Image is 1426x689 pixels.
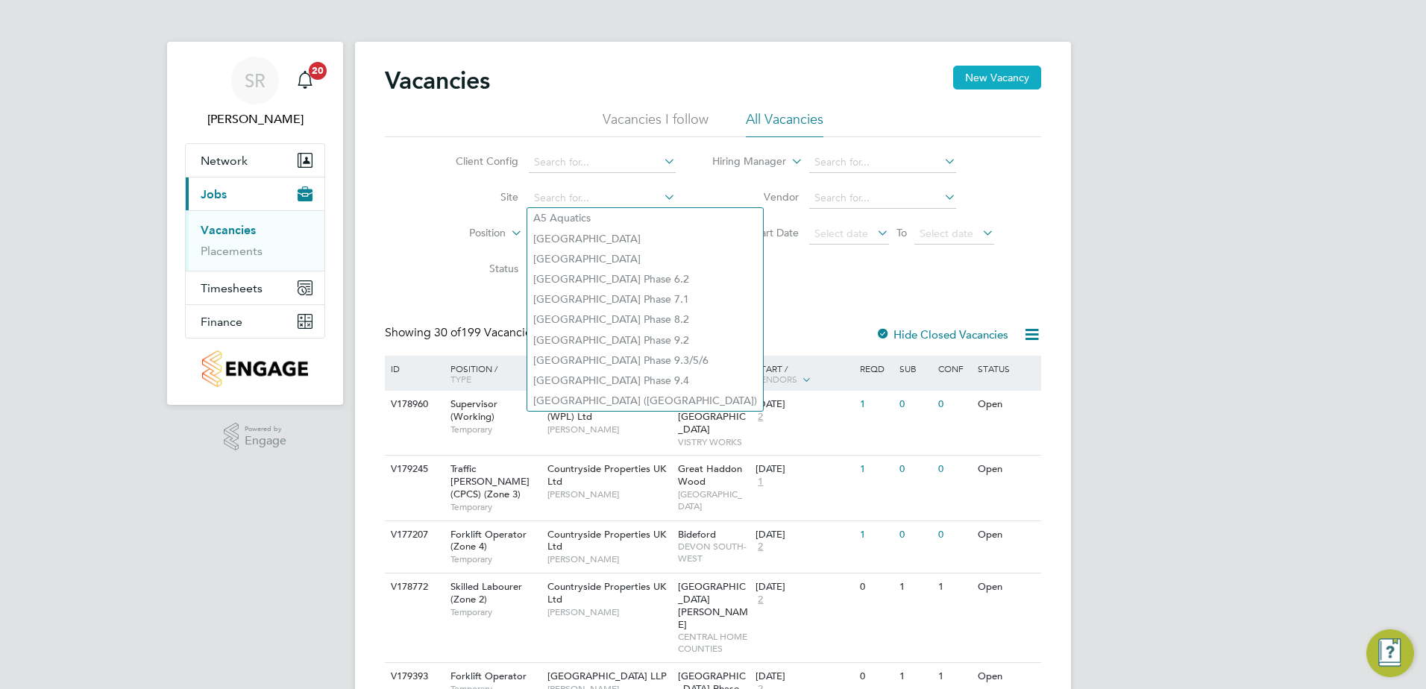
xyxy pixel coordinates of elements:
li: Vacancies I follow [603,110,709,137]
span: Type [450,373,471,385]
span: Temporary [450,553,540,565]
span: DEVON SOUTH-WEST [678,541,749,564]
a: Go to home page [185,350,325,387]
li: [GEOGRAPHIC_DATA] [527,249,763,269]
div: 1 [935,573,973,601]
div: 0 [935,456,973,483]
span: Timesheets [201,281,263,295]
span: 2 [756,411,765,424]
label: Status [433,262,518,275]
span: To [892,223,911,242]
span: Temporary [450,606,540,618]
span: Finance [201,315,242,329]
span: Skilled Labourer (Zone 2) [450,580,522,605]
span: 2 [756,594,765,606]
div: V178960 [387,391,439,418]
li: A5 Aquatics [527,208,763,228]
span: [PERSON_NAME] [547,488,670,500]
li: [GEOGRAPHIC_DATA] ([GEOGRAPHIC_DATA]) [527,391,763,411]
div: Sub [896,356,935,381]
li: [GEOGRAPHIC_DATA] Phase 8.2 [527,309,763,330]
input: Search for... [529,152,676,173]
div: V177207 [387,521,439,549]
span: Forklift Operator (Zone 4) [450,528,527,553]
span: Network [201,154,248,168]
nav: Main navigation [167,42,343,405]
div: [DATE] [756,398,852,411]
div: Open [974,521,1039,549]
div: [DATE] [756,529,852,541]
span: Countryside Properties UK Ltd [547,462,666,488]
a: Vacancies [201,223,256,237]
label: Hide Closed Vacancies [876,327,1008,342]
div: Conf [935,356,973,381]
span: 199 Vacancies [434,325,537,340]
span: Select date [920,227,973,240]
div: [DATE] [756,463,852,476]
button: Network [186,144,324,177]
button: New Vacancy [953,66,1041,89]
span: Powered by [245,423,286,435]
span: [PERSON_NAME] [547,606,670,618]
div: 0 [896,391,935,418]
li: All Vacancies [746,110,823,137]
div: Open [974,573,1039,601]
li: [GEOGRAPHIC_DATA] Phase 9.3/5/6 [527,350,763,371]
input: Search for... [809,152,956,173]
span: Select date [814,227,868,240]
div: 0 [935,521,973,549]
span: [GEOGRAPHIC_DATA] [678,488,749,512]
span: Supervisor (Working) [450,397,497,423]
span: SR [245,71,266,90]
a: Powered byEngage [224,423,287,451]
span: Forklift Operator [450,670,527,682]
img: countryside-properties-logo-retina.png [202,350,307,387]
div: ID [387,356,439,381]
div: Jobs [186,210,324,271]
span: Engage [245,435,286,447]
input: Search for... [809,188,956,209]
span: Great Haddon Wood [678,462,742,488]
button: Jobs [186,177,324,210]
span: 2 [756,541,765,553]
li: [GEOGRAPHIC_DATA] [527,229,763,249]
span: [GEOGRAPHIC_DATA] LLP [547,670,667,682]
div: 0 [935,391,973,418]
span: [PERSON_NAME] [547,424,670,435]
h2: Vacancies [385,66,490,95]
button: Engage Resource Center [1366,629,1414,677]
div: Reqd [856,356,895,381]
label: Client Config [433,154,518,168]
span: VISTRY WORKS [678,436,749,448]
span: Countryside Properties UK Ltd [547,580,666,605]
button: Finance [186,305,324,338]
div: V178772 [387,573,439,601]
div: [DATE] [756,581,852,594]
span: Sophie Rollinson [185,110,325,128]
div: 0 [896,456,935,483]
div: 1 [896,573,935,601]
span: 30 of [434,325,461,340]
div: 0 [896,521,935,549]
span: Vendors [756,373,797,385]
div: 1 [856,521,895,549]
a: Placements [201,244,263,258]
span: Temporary [450,501,540,513]
label: Site [433,190,518,204]
div: Start / [752,356,856,393]
a: SR[PERSON_NAME] [185,57,325,128]
span: 20 [309,62,327,80]
span: 1 [756,476,765,488]
div: [DATE] [756,670,852,683]
label: Hiring Manager [700,154,786,169]
div: Open [974,391,1039,418]
div: 1 [856,391,895,418]
div: 0 [856,573,895,601]
li: [GEOGRAPHIC_DATA] Phase 9.4 [527,371,763,391]
label: Vendor [713,190,799,204]
div: Status [974,356,1039,381]
div: Open [974,456,1039,483]
div: Position / [439,356,544,391]
input: Search for... [529,188,676,209]
a: 20 [290,57,320,104]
